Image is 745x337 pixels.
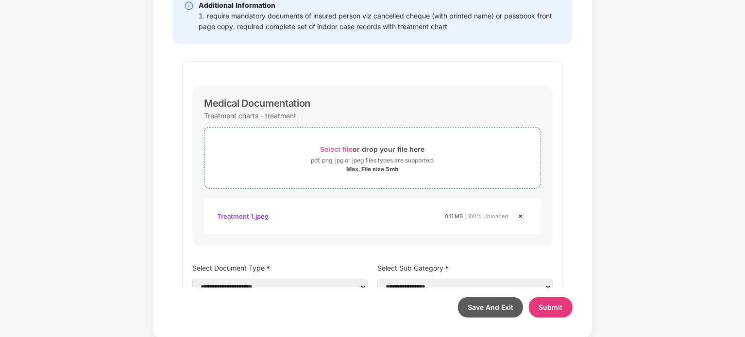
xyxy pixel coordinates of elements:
[199,1,275,9] b: Additional Information
[204,97,310,109] div: Medical Documentation
[311,156,434,165] div: pdf, png, jpg or jpeg files types are supported.
[468,303,513,311] span: Save And Exit
[184,1,194,11] img: svg+xml;base64,PHN2ZyBpZD0iSW5mby0yMHgyMCIgeG1sbnM9Imh0dHA6Ly93d3cudzMub3JnLzIwMDAvc3ZnIiB3aWR0aD...
[346,165,399,173] div: Max. File size 5mb
[464,213,508,220] span: | 100% Uploaded
[321,145,353,153] span: Select file
[458,297,523,318] button: Save And Exit
[321,143,425,156] div: or drop your file here
[192,261,368,275] label: Select Document Type
[515,210,526,222] img: svg+xml;base64,PHN2ZyBpZD0iQ3Jvc3MtMjR4MjQiIHhtbG5zPSJodHRwOi8vd3d3LnczLm9yZy8yMDAwL3N2ZyIgd2lkdG...
[199,11,561,32] div: 1. require mandatory documents of insured person viz cancelled cheque (with printed name) or pass...
[377,261,553,275] label: Select Sub Category
[529,297,573,318] button: Submit
[445,213,463,220] span: 0.11 MB
[539,303,563,311] span: Submit
[217,208,269,225] div: Treatment 1.jpeg
[204,109,296,122] div: Treatment charts - treatment
[204,135,541,181] span: Select fileor drop your file herepdf, png, jpg or jpeg files types are supported.Max. File size 5mb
